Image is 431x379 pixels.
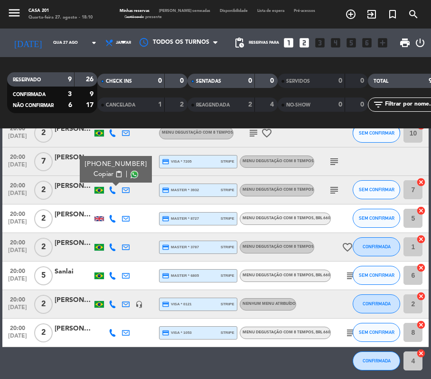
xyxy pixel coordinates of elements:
span: [DATE] [6,304,29,315]
span: [DATE] [6,190,29,201]
div: Casa 201 [28,8,93,14]
div: [PERSON_NAME] [55,238,93,249]
span: [DATE] [6,133,29,144]
i: subject [328,156,340,167]
span: Menu degustação com 8 tempos [243,216,330,220]
span: content_paste [115,171,122,178]
span: 2 [34,323,53,342]
span: visa * 1053 [162,329,192,337]
span: , BRL 660 [314,330,330,334]
i: add_box [376,37,389,49]
span: REAGENDADA [196,103,230,107]
span: Menu degustação com 8 tempos [243,330,330,334]
i: favorite_border [261,127,272,139]
span: CONFIRMADA [363,301,391,306]
div: [PERSON_NAME] [55,295,93,306]
strong: 0 [338,101,342,108]
span: Nenhum menu atribuído [243,302,296,306]
span: stripe [221,215,234,222]
button: SEM CONFIRMAR [353,209,400,228]
span: print [399,37,411,49]
i: looks_6 [361,37,373,49]
span: master * 8727 [162,215,199,223]
span: [DATE] [6,247,29,258]
span: Jantar [116,40,131,45]
i: looks_two [298,37,310,49]
button: SEM CONFIRMAR [353,124,400,143]
i: looks_5 [345,37,357,49]
strong: 0 [338,78,342,84]
span: Menu degustação com 8 tempos [243,188,314,192]
i: search [408,9,419,20]
div: [PERSON_NAME] [55,323,93,334]
span: 20:00 [6,179,29,190]
strong: 26 [86,76,95,83]
i: credit_card [162,215,169,223]
i: arrow_drop_down [88,37,100,49]
span: stripe [221,244,234,250]
span: SEM CONFIRMAR [359,330,394,335]
span: 2 [34,209,53,228]
strong: 9 [68,76,72,83]
span: 20:00 [6,322,29,333]
span: SEM CONFIRMAR [359,130,394,136]
i: subject [345,270,356,282]
button: SEM CONFIRMAR [353,266,400,285]
button: CONFIRMADA [353,294,400,313]
span: 20:00 [6,151,29,162]
i: cancel [416,263,426,272]
span: , BRL 660 [314,216,330,220]
span: master * 3932 [162,186,199,194]
span: CONFIRMADA [363,358,391,363]
i: subject [328,185,340,196]
i: credit_card [162,158,169,165]
strong: 17 [86,102,95,108]
strong: 4 [270,101,276,108]
span: 2 [34,295,53,314]
strong: 2 [180,101,186,108]
span: NÃO CONFIRMAR [13,103,54,108]
span: CHECK INS [106,79,132,84]
div: [PERSON_NAME] [55,181,93,192]
strong: 2 [248,101,252,108]
i: credit_card [162,329,169,337]
button: SEM CONFIRMAR [353,180,400,199]
span: SEM CONFIRMAR [359,187,394,192]
span: visa * 7205 [162,158,192,165]
i: subject [345,327,356,339]
strong: 0 [158,78,162,84]
i: add_circle_outline [345,9,356,20]
span: stripe [221,301,234,307]
i: cancel [416,349,426,358]
span: 20:00 [6,265,29,276]
span: 5 [34,266,53,285]
span: 20:00 [6,208,29,219]
span: 7 [34,152,53,171]
span: Menu degustação com 8 tempos [243,159,314,163]
i: favorite_border [342,242,353,253]
span: Reservas para [249,40,279,45]
span: SEM CONFIRMAR [359,272,394,278]
div: [PERSON_NAME] [55,124,93,135]
div: [PERSON_NAME] [55,209,93,220]
button: SEM CONFIRMAR [353,323,400,342]
strong: 3 [68,91,72,97]
span: Disponibilidade [215,9,253,13]
span: stripe [221,272,234,279]
i: cancel [416,234,426,244]
div: [PERSON_NAME] [55,152,93,163]
span: stripe [221,187,234,193]
span: SENTADAS [196,79,221,84]
i: cancel [416,177,426,187]
strong: 0 [270,78,276,84]
div: [PHONE_NUMBER] [84,159,147,169]
span: 20:00 [6,236,29,247]
span: 20:00 [6,293,29,304]
button: Copiarcontent_paste [94,169,122,179]
span: TOTAL [374,79,388,84]
button: CONFIRMADA [353,237,400,256]
i: exit_to_app [366,9,377,20]
i: cancel [416,292,426,301]
span: master * 6805 [162,272,199,280]
i: cancel [416,206,426,215]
